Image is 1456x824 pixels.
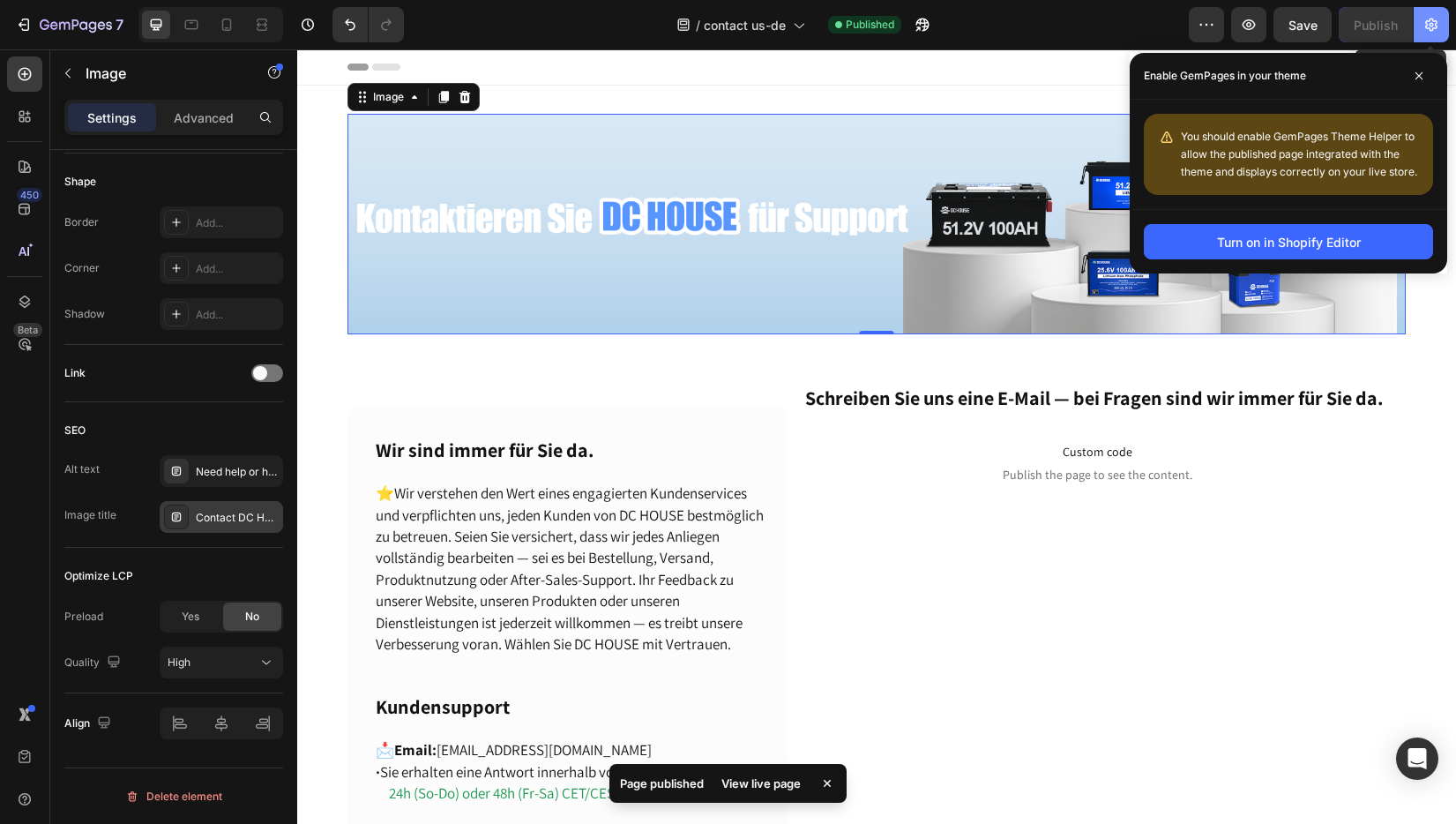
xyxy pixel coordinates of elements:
strong: · [78,713,83,732]
p: 7 [116,14,123,35]
div: Quality [64,651,124,675]
span: You should enable GemPages Theme Helper to allow the published page integrated with the theme and... [1181,130,1417,178]
span: contact us-de [704,16,786,34]
strong: Wir sind immer für Sie da. [78,388,296,413]
span: Yes [182,609,199,625]
button: Save [1273,7,1332,42]
div: Contact DC HOUSE for support [196,510,279,526]
p: Enable GemPages in your theme [1144,67,1306,85]
div: Add... [196,215,279,231]
span: Schreiben Sie uns eine E-Mail — bei Fragen sind wir immer für Sie da. [508,336,1086,361]
div: Open Intercom Messenger [1396,738,1438,780]
span: High [168,655,190,669]
button: Turn on in Shopify Editor [1144,224,1433,259]
div: Undo/Redo [332,7,404,42]
strong: Kundensupport [78,645,213,670]
button: Delete element [64,783,283,811]
div: Delete element [125,786,222,807]
div: Corner [64,260,100,276]
div: Shape [64,174,96,190]
div: Beta [13,323,42,337]
span: / [696,16,700,34]
div: Need help or have a suggestion? Drop us a line at [GEOGRAPHIC_DATA]– we’re all ears! [196,464,279,480]
p: Page published [620,775,704,792]
div: Border [64,214,99,230]
span: No [245,609,259,625]
span: Sie erhalten eine Antwort innerhalb von [78,713,325,732]
button: 7 [7,7,131,42]
span: Publish the page to see the content. [515,416,1086,434]
span: 24h (So-Do) oder 48h (Fr-Sa) CET/CEST [92,734,325,753]
div: Add... [196,307,279,323]
button: Publish [1339,7,1413,42]
strong: 📩Email: [78,691,139,710]
div: SEO [64,423,86,438]
p: Advanced [174,109,234,127]
div: Preload [64,609,103,625]
iframe: Design area [297,49,1456,824]
div: View live page [711,771,811,796]
div: Image title [64,507,116,523]
div: Turn on in Shopify Editor [1217,233,1361,251]
p: Settings [87,109,137,127]
span: Custom code [515,392,1086,413]
span: Published [846,17,894,33]
button: High [160,647,283,678]
p: Image [86,63,235,84]
div: Publish [1354,16,1398,34]
span: ⭐Wir verstehen den Wert eines engagierten Kundenservices und verpflichten uns, jeden Kunden von D... [78,434,467,604]
span: [EMAIL_ADDRESS][DOMAIN_NAME] [78,691,355,710]
div: Alt text [64,461,100,477]
div: Align [64,712,115,736]
div: Optimize LCP [64,568,133,584]
span: Save [1288,18,1318,33]
div: Add... [196,261,279,277]
div: Link [64,365,86,381]
div: 450 [17,188,42,202]
div: Shadow [64,306,105,322]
